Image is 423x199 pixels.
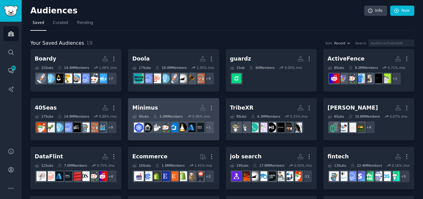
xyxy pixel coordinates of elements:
[299,170,312,183] div: + 11
[97,171,107,181] img: cybersecurity
[80,74,89,83] img: SaaS
[89,171,98,181] img: sysadmin
[328,55,364,63] div: ActiveFence
[45,123,55,132] img: investing
[355,41,366,45] div: Search
[285,66,302,70] div: 0.00 % /mo
[132,163,151,168] div: 10 Sub s
[284,171,293,181] img: JobSearchBuddies
[4,6,18,16] img: GummySearch logo
[202,170,215,183] div: + 2
[128,49,219,92] a: Doola17Subs18.4MMembers1.05% /mo+9EntrepreneurRideAlonglawantiworkstartupsEntrepreneurGrowthHacki...
[54,123,63,132] img: Entrepreneur
[97,123,107,132] img: analytics
[58,114,89,119] div: 14.9M Members
[160,123,170,132] img: sysadmin
[328,104,378,112] div: [PERSON_NAME]
[364,74,373,83] img: MachineLearning
[334,41,351,45] button: Recent
[232,74,241,83] img: guardz
[323,147,414,189] a: fintech13Subs22.4MMembers0.16% /mo+5MakeMoneyprojectstartupsPaymentProcessingFintechARstripeSaaSB...
[249,66,275,70] div: 60 Members
[63,123,72,132] img: SaaS
[35,66,53,70] div: 15 Sub s
[35,163,53,168] div: 12 Sub s
[392,163,409,168] div: 0.16 % /mo
[58,66,89,70] div: 14.4M Members
[192,114,210,119] div: 0.96 % /mo
[232,171,241,181] img: RemoteJobHunters
[381,74,391,83] img: redditrequest
[89,123,98,132] img: EntrepreneurRideAlong
[54,74,63,83] img: indianstartups
[355,171,365,181] img: stripe
[104,121,117,134] div: + 9
[151,171,161,181] img: reviewmyshopify
[169,123,178,132] img: azuredevops
[328,153,349,161] div: fintech
[258,171,267,181] img: RemoteJobSearch
[35,153,63,161] div: DataFlint
[186,74,196,83] img: law
[347,171,356,181] img: SaaS
[275,123,285,132] img: Techno
[132,55,150,63] div: Doola
[348,114,380,119] div: 33.8M Members
[37,74,46,83] img: startups
[355,74,365,83] img: artificial
[71,74,81,83] img: ValueInvesting
[368,39,414,47] input: Audience/Subreddit
[33,20,44,26] span: Saved
[89,74,98,83] img: sales
[351,163,382,168] div: 22.4M Members
[104,72,117,85] div: + 7
[11,66,16,70] span: 40
[45,171,55,181] img: databricks
[30,18,46,31] a: Saved
[143,123,152,132] img: selfhosted
[128,98,219,141] a: Minimus9Subs5.0MMembers0.96% /mo+1awsAZURElinuxazuredevopssysadmindockerselfhostedkubernetes
[325,41,332,45] div: Sort
[143,74,152,83] img: SaaS
[249,123,259,132] img: Vive
[99,114,116,119] div: 0.88 % /mo
[153,114,182,119] div: 5.0M Members
[329,171,339,181] img: fintechdev
[134,123,144,132] img: kubernetes
[35,114,53,119] div: 17 Sub s
[77,20,93,26] span: Trending
[195,171,204,181] img: ecommerce
[328,66,344,70] div: 8 Sub s
[329,123,339,132] img: FinancialPlanning
[338,123,347,132] img: FPandA
[232,123,241,132] img: virtualreality
[134,74,144,83] img: microsaas
[323,49,414,92] a: ActiveFence8Subs9.2MMembers0.71% /mo+1redditrequestArtificialInteligenceMachineLearningartificial...
[226,147,317,189] a: job search19Subs17.8MMembers0.50% /mo+11AccountingJobSearchBuddiesJobFairInsideJobRemoteJobSearch...
[143,171,152,181] img: ecommercemarketing
[364,6,387,16] a: Info
[266,171,276,181] img: InsideJob
[30,147,121,189] a: DataFlint12Subs7.6MMembers0.75% /mo+4cybersecuritysysadmindatasciencescalaawsAZUREdatabrickssoftw...
[202,121,215,134] div: + 1
[290,114,308,119] div: 0.15 % /mo
[53,20,68,26] span: Curated
[258,123,267,132] img: OculusQuest
[134,171,144,181] img: ecommerce_growth
[45,74,55,83] img: Entrepreneur
[194,163,212,168] div: 1.41 % /mo
[338,74,347,83] img: netsec
[323,98,414,141] a: [PERSON_NAME]8Subs33.8MMembers0.07% /mo+4budgetfoodBigBudgetBridesFPandAFinancialPlanning
[240,171,250,181] img: recruitinghell
[99,66,116,70] div: 1.06 % /mo
[397,170,410,183] div: + 5
[35,55,56,63] div: Boardy
[132,153,168,161] div: Ecommerce
[355,123,365,132] img: budgetfood
[3,63,19,78] a: 40
[334,41,345,45] span: Recent
[249,171,259,181] img: antiwork
[266,123,276,132] img: DJs
[30,6,364,16] h2: Audiences
[226,98,317,141] a: TribeXR8Subs6.3MMembers0.15% /moaudiophileMetaReferralsTechnoDJsOculusQuestViveoculusvirtualreality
